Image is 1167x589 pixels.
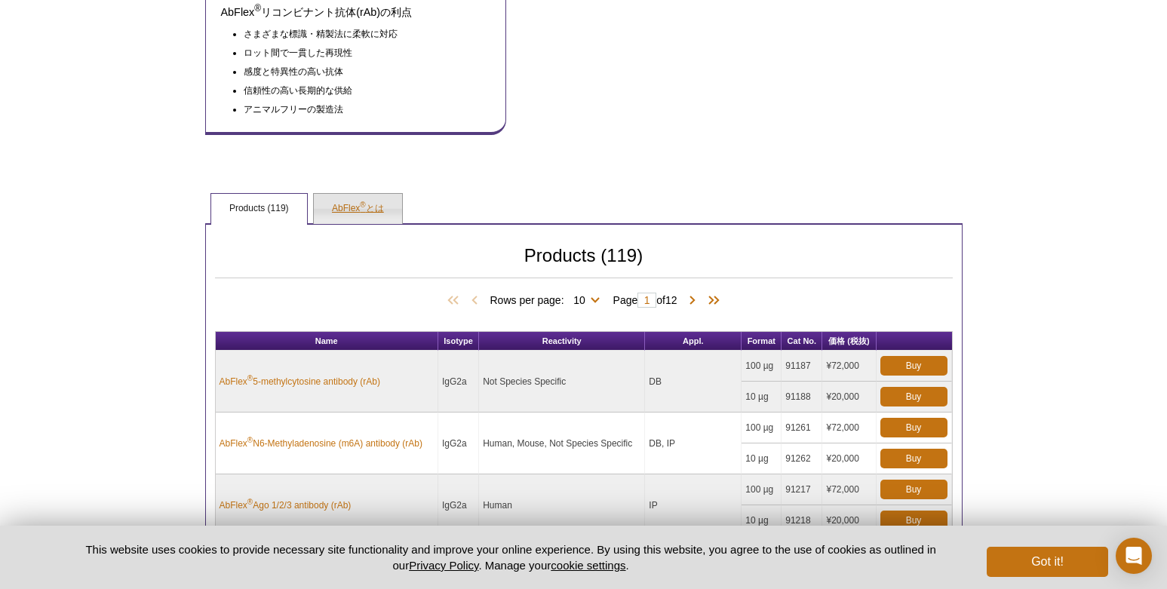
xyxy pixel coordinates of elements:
[215,249,953,278] h2: Products (119)
[822,505,876,536] td: ¥20,000
[606,293,685,308] span: Page of
[665,294,677,306] span: 12
[822,443,876,474] td: ¥20,000
[438,351,479,413] td: IgG2a
[782,351,822,382] td: 91187
[742,443,782,474] td: 10 µg
[438,332,479,351] th: Isotype
[822,474,876,505] td: ¥72,000
[685,293,700,308] span: Next Page
[645,474,742,536] td: IP
[782,443,822,474] td: 91262
[742,474,782,505] td: 100 µg
[479,413,645,474] td: Human, Mouse, Not Species Specific
[409,559,478,572] a: Privacy Policy
[220,437,423,450] a: AbFlex®N6-Methyladenosine (m6A) antibody (rAb)
[360,201,365,209] sup: ®
[479,351,645,413] td: Not Species Specific
[551,559,625,572] button: cookie settings
[216,332,438,351] th: Name
[60,541,963,573] p: This website uses cookies to provide necessary site functionality and improve your online experie...
[247,498,253,506] sup: ®
[438,413,479,474] td: IgG2a
[782,474,822,505] td: 91217
[880,449,947,468] a: Buy
[782,382,822,413] td: 91188
[782,413,822,443] td: 91261
[782,505,822,536] td: 91218
[782,332,822,351] th: Cat No.
[742,351,782,382] td: 100 µg
[490,292,605,307] span: Rows per page:
[645,332,742,351] th: Appl.
[247,436,253,444] sup: ®
[822,351,876,382] td: ¥72,000
[822,382,876,413] td: ¥20,000
[742,413,782,443] td: 100 µg
[645,351,742,413] td: DB
[880,356,947,376] a: Buy
[700,293,723,308] span: Last Page
[742,382,782,413] td: 10 µg
[1116,538,1152,574] div: Open Intercom Messenger
[479,474,645,536] td: Human
[254,3,261,14] sup: ®
[880,387,947,406] a: Buy
[314,194,402,224] a: AbFlex®とは
[244,26,478,41] li: さまざまな標識・精製法に柔軟に対応
[220,499,352,512] a: AbFlex®Ago 1/2/3 antibody (rAb)
[880,480,947,499] a: Buy
[244,41,478,60] li: ロット間で一貫した再現性
[444,293,467,308] span: First Page
[987,547,1107,577] button: Got it!
[467,293,482,308] span: Previous Page
[244,98,478,117] li: アニマルフリーの製造法
[211,194,307,224] a: Products (119)
[244,79,478,98] li: 信頼性の高い長期的な供給
[247,374,253,382] sup: ®
[822,332,876,351] th: 価格 (税抜)
[645,413,742,474] td: DB, IP
[742,505,782,536] td: 10 µg
[742,332,782,351] th: Format
[880,511,947,530] a: Buy
[244,60,478,79] li: 感度と特異性の高い抗体
[438,474,479,536] td: IgG2a
[880,418,947,437] a: Buy
[479,332,645,351] th: Reactivity
[822,413,876,443] td: ¥72,000
[220,375,380,388] a: AbFlex®5-methylcytosine antibody (rAb)
[221,5,491,19] h4: AbFlex リコンビナント抗体(rAb)の利点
